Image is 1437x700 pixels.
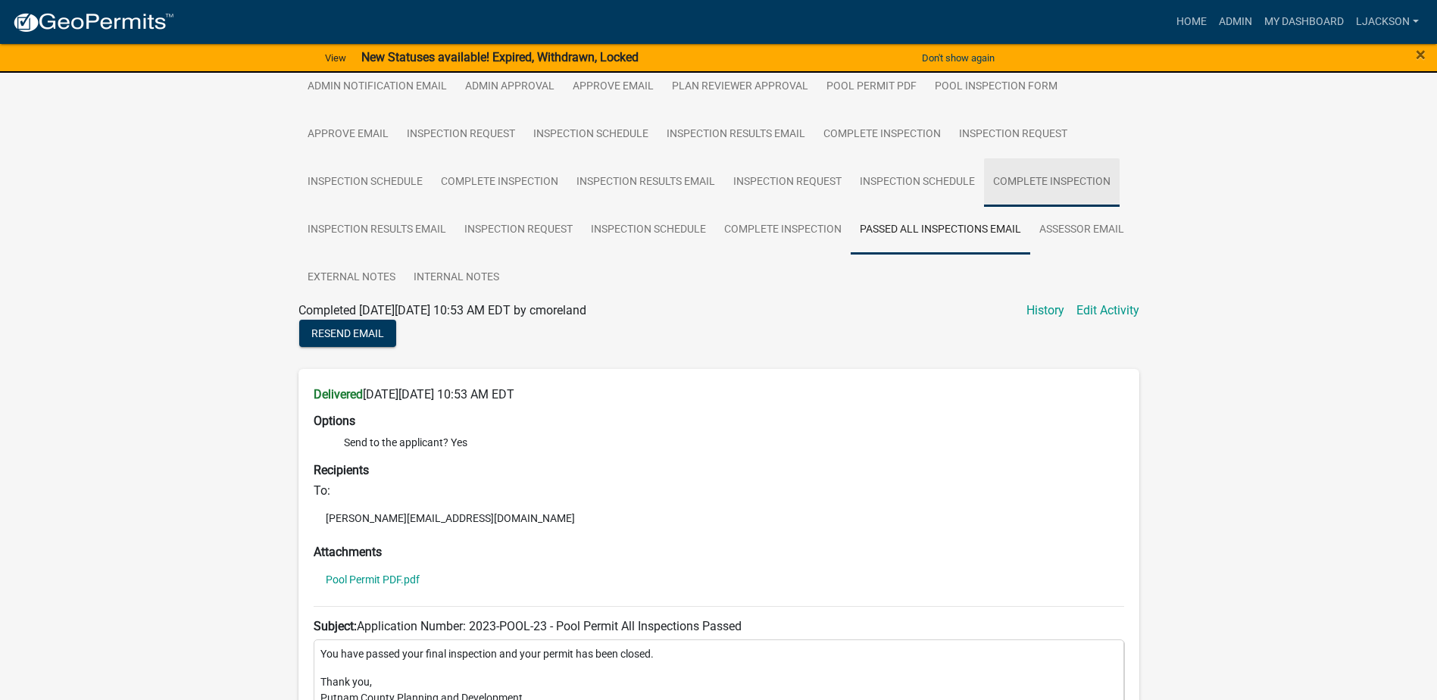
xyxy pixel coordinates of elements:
h6: To: [314,483,1124,498]
button: Don't show again [916,45,1001,70]
a: Inspection Request [724,158,851,207]
a: Inspection Request [398,111,524,159]
a: Inspection Results Email [658,111,814,159]
a: Pool Permit PDF.pdf [326,574,420,585]
a: Complete Inspection [715,206,851,255]
a: Complete Inspection [432,158,567,207]
a: ljackson [1350,8,1425,36]
a: Pool Permit PDF [817,63,926,111]
a: Complete Inspection [814,111,950,159]
a: Inspection Results Email [298,206,455,255]
p: You have passed your final inspection and your permit has been closed. [320,646,1117,662]
a: Internal Notes [405,254,508,302]
strong: Attachments [314,545,382,559]
h6: Application Number: 2023-POOL-23 - Pool Permit All Inspections Passed [314,619,1124,633]
a: Approve Email [298,111,398,159]
button: Close [1416,45,1426,64]
a: Complete Inspection [984,158,1120,207]
strong: New Statuses available! Expired, Withdrawn, Locked [361,50,639,64]
a: Inspection Schedule [582,206,715,255]
a: Admin [1213,8,1258,36]
a: Edit Activity [1076,302,1139,320]
a: Plan Reviewer Approval [663,63,817,111]
a: Admin Approval [456,63,564,111]
button: Resend Email [299,320,396,347]
a: Approve Email [564,63,663,111]
a: Inspection Schedule [298,158,432,207]
a: Inspection Request [950,111,1076,159]
span: × [1416,44,1426,65]
h6: [DATE][DATE] 10:53 AM EDT [314,387,1124,402]
a: Assessor Email [1030,206,1133,255]
li: Send to the applicant? Yes [344,435,1124,451]
a: Inspection Schedule [851,158,984,207]
li: [PERSON_NAME][EMAIL_ADDRESS][DOMAIN_NAME] [314,507,1124,530]
strong: Subject: [314,619,357,633]
strong: Recipients [314,463,369,477]
a: Inspection Request [455,206,582,255]
a: My Dashboard [1258,8,1350,36]
a: Home [1170,8,1213,36]
a: View [319,45,352,70]
a: Passed All Inspections Email [851,206,1030,255]
strong: Options [314,414,355,428]
a: History [1026,302,1064,320]
strong: Delivered [314,387,363,402]
span: Resend Email [311,327,384,339]
a: Inspection Schedule [524,111,658,159]
a: External Notes [298,254,405,302]
a: Admin Notification Email [298,63,456,111]
span: Completed [DATE][DATE] 10:53 AM EDT by cmoreland [298,303,586,317]
a: Pool Inspection Form [926,63,1067,111]
a: Inspection Results Email [567,158,724,207]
